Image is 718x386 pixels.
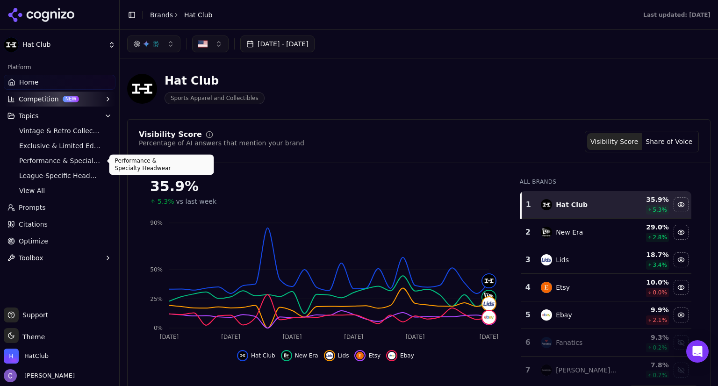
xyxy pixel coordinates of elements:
[406,334,425,340] tspan: [DATE]
[19,126,101,136] span: Vintage & Retro Collections
[281,350,318,361] button: Hide new era data
[283,352,290,359] img: new era
[15,124,104,137] a: Vintage & Retro Collections
[643,11,711,19] div: Last updated: [DATE]
[15,169,104,182] a: League-Specific Headwear
[521,246,691,274] tr: 3lidsLids18.7%3.4%Hide lids data
[541,365,552,376] img: mitchell & ness
[521,357,691,384] tr: 7mitchell & ness[PERSON_NAME] & [PERSON_NAME]7.8%0.7%Show mitchell & ness data
[368,352,381,359] span: Etsy
[541,337,552,348] img: fanatics
[541,199,552,210] img: hat club
[524,337,531,348] div: 6
[653,372,667,379] span: 0.7 %
[556,200,588,209] div: Hat Club
[521,301,691,329] tr: 5ebayEbay9.9%2.1%Hide ebay data
[524,282,531,293] div: 4
[19,236,48,246] span: Optimize
[22,41,104,49] span: Hat Club
[686,340,709,363] div: Open Intercom Messenger
[150,10,212,20] nav: breadcrumb
[524,309,531,321] div: 5
[150,220,163,226] tspan: 90%
[625,278,669,287] div: 10.0 %
[524,254,531,265] div: 3
[556,283,570,292] div: Etsy
[525,199,531,210] div: 1
[521,191,691,219] tr: 1hat clubHat Club35.9%5.3%Hide hat club data
[354,350,381,361] button: Hide etsy data
[541,282,552,293] img: etsy
[251,352,275,359] span: Hat Club
[587,133,642,150] button: Visibility Score
[625,360,669,370] div: 7.8 %
[19,156,101,165] span: Performance & Specialty Headwear
[482,291,495,304] img: new era
[642,133,696,150] button: Share of Voice
[625,250,669,259] div: 18.7 %
[139,138,304,148] div: Percentage of AI answers that mention your brand
[482,274,495,287] img: hat club
[237,350,275,361] button: Hide hat club data
[4,75,115,90] a: Home
[160,334,179,340] tspan: [DATE]
[4,250,115,265] button: Toolbox
[127,74,157,104] img: Hat Club
[556,310,572,320] div: Ebay
[4,234,115,249] a: Optimize
[400,352,414,359] span: Ebay
[19,333,45,341] span: Theme
[221,334,240,340] tspan: [DATE]
[541,254,552,265] img: lids
[24,352,49,360] span: HatClub
[653,344,667,351] span: 0.2 %
[344,334,363,340] tspan: [DATE]
[653,261,667,269] span: 3.4 %
[674,335,689,350] button: Show fanatics data
[21,372,75,380] span: [PERSON_NAME]
[625,195,669,204] div: 35.9 %
[674,307,689,322] button: Hide ebay data
[674,252,689,267] button: Hide lids data
[521,219,691,246] tr: 2new eraNew Era29.0%2.8%Hide new era data
[19,186,101,195] span: View All
[556,365,618,375] div: [PERSON_NAME] & [PERSON_NAME]
[139,131,202,138] div: Visibility Score
[4,369,75,382] button: Open user button
[674,280,689,295] button: Hide etsy data
[165,73,265,88] div: Hat Club
[150,296,163,302] tspan: 25%
[184,10,212,20] span: Hat Club
[4,349,49,364] button: Open organization switcher
[19,220,48,229] span: Citations
[176,197,217,206] span: vs last week
[674,197,689,212] button: Hide hat club data
[556,338,582,347] div: Fanatics
[4,369,17,382] img: Chris Hayes
[19,203,46,212] span: Prompts
[115,157,208,172] p: Performance & Specialty Headwear
[4,217,115,232] a: Citations
[482,297,495,310] img: lids
[63,96,79,102] span: NEW
[150,11,173,19] a: Brands
[198,39,208,49] img: US
[521,329,691,357] tr: 6fanaticsFanatics9.3%0.2%Show fanatics data
[15,139,104,152] a: Exclusive & Limited Edition Releases
[653,289,667,296] span: 0.0 %
[19,310,48,320] span: Support
[480,334,499,340] tspan: [DATE]
[556,228,583,237] div: New Era
[295,352,318,359] span: New Era
[150,266,163,273] tspan: 50%
[625,333,669,342] div: 9.3 %
[386,350,414,361] button: Hide ebay data
[150,178,501,195] div: 35.9 %
[653,234,667,241] span: 2.8 %
[482,311,495,324] img: ebay
[154,325,163,331] tspan: 0%
[356,352,364,359] img: etsy
[674,225,689,240] button: Hide new era data
[556,255,569,264] div: Lids
[15,154,104,167] a: Performance & Specialty Headwear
